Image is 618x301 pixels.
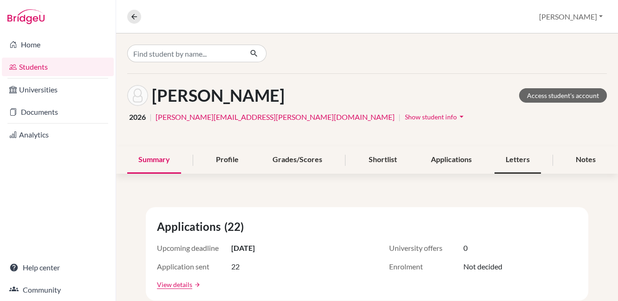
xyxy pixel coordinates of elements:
[535,8,607,26] button: [PERSON_NAME]
[261,146,333,174] div: Grades/Scores
[420,146,483,174] div: Applications
[157,218,224,235] span: Applications
[157,261,231,272] span: Application sent
[358,146,408,174] div: Shortlist
[2,80,114,99] a: Universities
[389,242,463,254] span: University offers
[157,280,192,289] a: View details
[150,111,152,123] span: |
[205,146,250,174] div: Profile
[457,112,466,121] i: arrow_drop_down
[127,146,181,174] div: Summary
[2,125,114,144] a: Analytics
[2,258,114,277] a: Help center
[231,242,255,254] span: [DATE]
[405,113,457,121] span: Show student info
[231,261,240,272] span: 22
[127,45,242,62] input: Find student by name...
[224,218,247,235] span: (22)
[463,261,502,272] span: Not decided
[157,242,231,254] span: Upcoming deadline
[519,88,607,103] a: Access student's account
[494,146,541,174] div: Letters
[2,58,114,76] a: Students
[463,242,468,254] span: 0
[565,146,607,174] div: Notes
[7,9,45,24] img: Bridge-U
[152,85,285,105] h1: [PERSON_NAME]
[404,110,467,124] button: Show student infoarrow_drop_down
[129,111,146,123] span: 2026
[389,261,463,272] span: Enrolment
[2,35,114,54] a: Home
[156,111,395,123] a: [PERSON_NAME][EMAIL_ADDRESS][PERSON_NAME][DOMAIN_NAME]
[192,281,201,288] a: arrow_forward
[2,103,114,121] a: Documents
[398,111,401,123] span: |
[2,281,114,299] a: Community
[127,85,148,106] img: Margarita Sokhan's avatar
